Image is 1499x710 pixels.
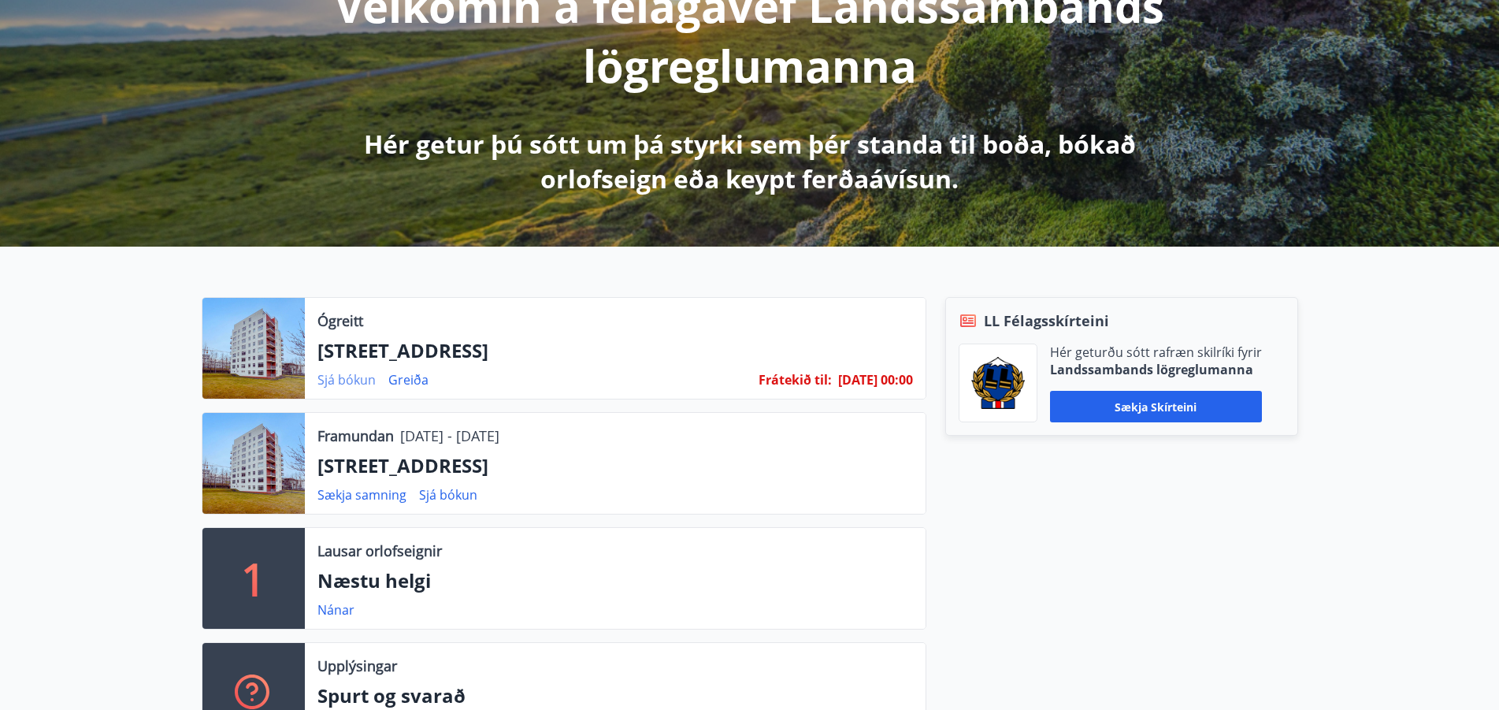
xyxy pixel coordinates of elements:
[317,541,442,561] p: Lausar orlofseignir
[971,357,1025,409] img: 1cqKbADZNYZ4wXUG0EC2JmCwhQh0Y6EN22Kw4FTY.png
[759,371,832,388] span: Frátekið til :
[984,310,1109,331] span: LL Félagsskírteini
[1050,361,1262,378] p: Landssambands lögreglumanna
[419,486,477,504] a: Sjá bókun
[317,567,913,594] p: Næstu helgi
[1050,344,1262,361] p: Hér geturðu sótt rafræn skilríki fyrir
[317,601,354,619] a: Nánar
[317,337,913,364] p: [STREET_ADDRESS]
[317,371,376,388] a: Sjá bókun
[317,656,397,676] p: Upplýsingar
[388,371,429,388] a: Greiða
[317,426,394,446] p: Framundan
[317,452,913,479] p: [STREET_ADDRESS]
[317,682,913,709] p: Spurt og svarað
[838,371,913,388] span: [DATE] 00:00
[317,310,363,331] p: Ógreitt
[1050,391,1262,422] button: Sækja skírteini
[400,426,499,446] p: [DATE] - [DATE]
[334,127,1166,196] p: Hér getur þú sótt um þá styrki sem þér standa til boða, bókað orlofseign eða keypt ferðaávísun.
[241,548,266,608] p: 1
[317,486,406,504] a: Sækja samning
